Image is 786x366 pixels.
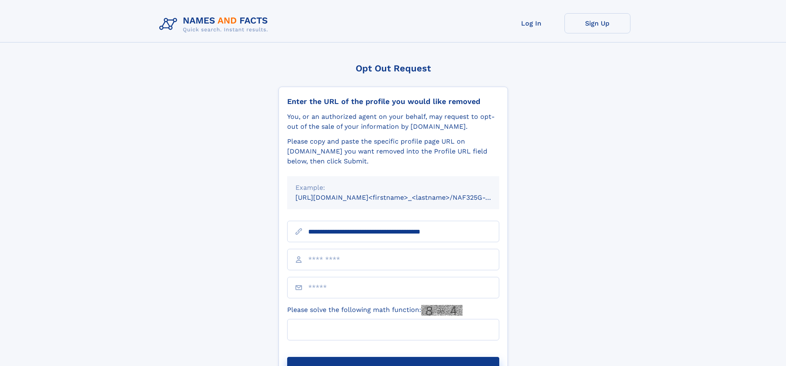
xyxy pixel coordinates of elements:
div: Enter the URL of the profile you would like removed [287,97,499,106]
div: Please copy and paste the specific profile page URL on [DOMAIN_NAME] you want removed into the Pr... [287,137,499,166]
small: [URL][DOMAIN_NAME]<firstname>_<lastname>/NAF325G-xxxxxxxx [295,194,515,201]
img: Logo Names and Facts [156,13,275,35]
div: Example: [295,183,491,193]
div: You, or an authorized agent on your behalf, may request to opt-out of the sale of your informatio... [287,112,499,132]
label: Please solve the following math function: [287,305,463,316]
div: Opt Out Request [279,63,508,73]
a: Sign Up [564,13,630,33]
a: Log In [498,13,564,33]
